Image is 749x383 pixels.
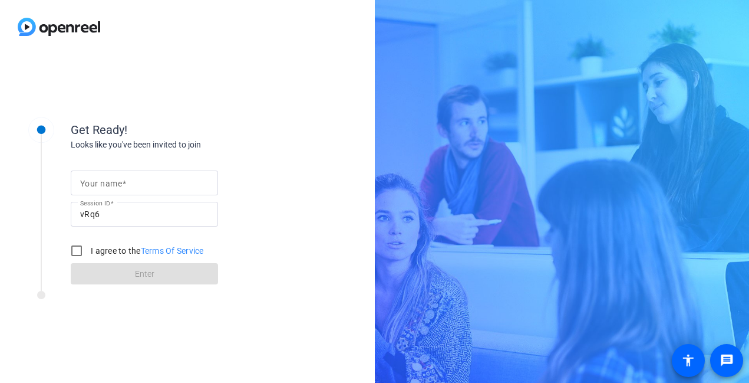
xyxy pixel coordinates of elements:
a: Terms Of Service [141,246,204,256]
mat-label: Session ID [80,199,110,207]
div: Looks like you've been invited to join [71,139,306,151]
div: Get Ready! [71,121,306,139]
mat-icon: accessibility [681,353,695,368]
label: I agree to the [88,245,204,257]
mat-icon: message [720,353,734,368]
mat-label: Your name [80,179,122,188]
